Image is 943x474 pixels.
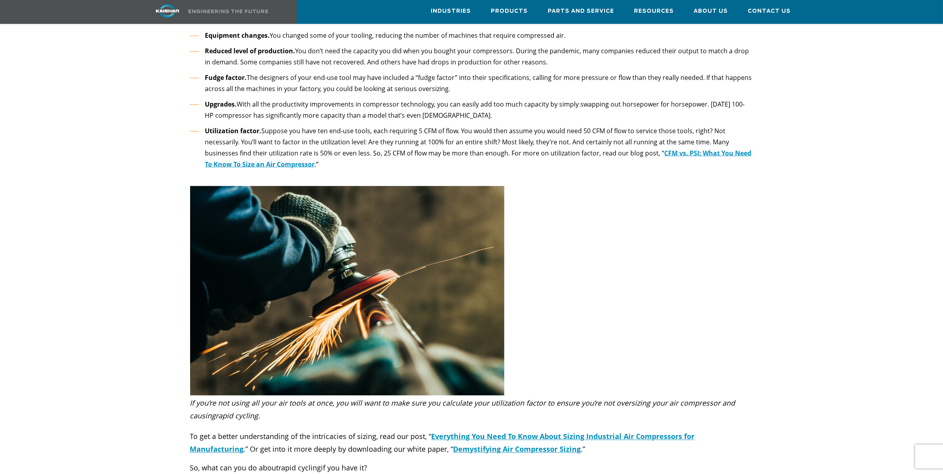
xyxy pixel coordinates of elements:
[634,0,674,22] a: Resources
[694,0,728,22] a: About Us
[138,4,197,18] img: kaishan logo
[216,411,259,421] i: rapid cycling
[259,411,261,421] i: .
[491,7,528,16] span: Products
[190,430,753,456] p: To get a better understanding of the intricacies of sizing, read our post, “ .” Or get into it mo...
[190,72,753,95] li: The designers of your end-use tool may have included a “fudge factor” into their specifications, ...
[453,445,581,454] a: Demystifying Air Compressor Sizing
[548,0,614,22] a: Parts and Service
[189,10,268,13] img: Engineering the future
[205,47,296,55] b: Reduced level of production.
[205,31,270,40] b: Equipment changes.
[279,463,321,473] span: rapid cycling
[431,7,471,16] span: Industries
[190,45,753,68] li: You don’t need the capacity you did when you bought your compressors. During the pandemic, many c...
[491,0,528,22] a: Products
[634,7,674,16] span: Resources
[190,30,753,41] li: You changed some of your tooling, reducing the number of machines that require compressed air.
[694,7,728,16] span: About Us
[190,186,505,396] img: Metal,Polishing,With,A,Hand,Sander,With,A,Polishing,Disk.
[548,7,614,16] span: Parts and Service
[748,0,791,22] a: Contact Us
[190,432,695,454] a: Everything You Need To Know About Sizing Industrial Air Compressors for Manufacturing
[190,99,753,121] li: With all the productivity improvements in compressor technology, you can easily add too much capa...
[748,7,791,16] span: Contact Us
[205,126,262,135] b: Utilization factor.
[190,125,753,170] li: Suppose you have ten end-use tools, each requiring 5 CFM of flow. You would then assume you would...
[205,73,247,82] b: Fudge factor.
[190,398,735,421] i: If you’re not using all your air tools at once, you will want to make sure you calculate your uti...
[205,100,237,109] b: Upgrades.
[431,0,471,22] a: Industries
